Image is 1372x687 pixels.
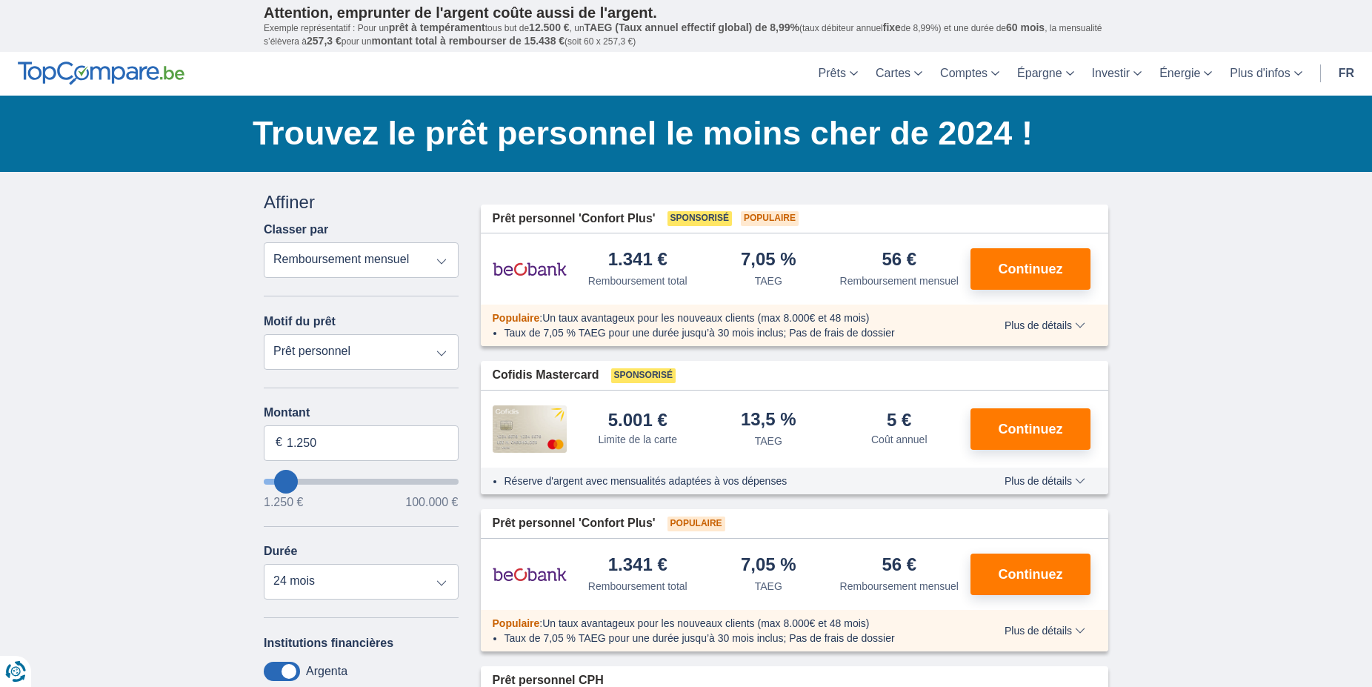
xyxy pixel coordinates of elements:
li: Taux de 7,05 % TAEG pour une durée jusqu’à 30 mois inclus; Pas de frais de dossier [504,325,962,340]
div: TAEG [755,579,782,594]
div: : [481,616,973,631]
span: Populaire [667,517,725,531]
input: wantToBorrow [264,479,459,485]
span: Populaire [493,312,540,324]
span: Populaire [493,617,540,629]
span: 100.000 € [405,497,458,508]
label: Argenta [306,665,347,678]
span: TAEG (Taux annuel effectif global) de 8,99% [585,21,799,33]
span: Plus de détails [1005,625,1085,636]
div: 1.341 € [608,250,667,271]
span: Sponsorisé [611,368,676,383]
button: Plus de détails [993,625,1096,637]
span: Sponsorisé [667,211,732,226]
div: Coût annuel [871,432,928,447]
img: TopCompare [18,62,184,85]
div: Affiner [264,190,459,215]
label: Classer par [264,223,328,236]
div: Remboursement mensuel [840,579,959,594]
a: fr [1330,52,1363,96]
h1: Trouvez le prêt personnel le moins cher de 2024 ! [253,110,1108,156]
div: Remboursement total [588,579,687,594]
a: Prêts [810,52,867,96]
span: 1.250 € [264,497,303,508]
div: 5 € [887,411,911,429]
a: Plus d'infos [1221,52,1311,96]
div: Remboursement total [588,273,687,288]
div: 13,5 % [741,411,796,431]
a: Comptes [931,52,1008,96]
p: Attention, emprunter de l'argent coûte aussi de l'argent. [264,4,1108,21]
div: Remboursement mensuel [840,273,959,288]
span: € [276,434,282,451]
span: Un taux avantageux pour les nouveaux clients (max 8.000€ et 48 mois) [542,617,869,629]
p: Exemple représentatif : Pour un tous but de , un (taux débiteur annuel de 8,99%) et une durée de ... [264,21,1108,48]
li: Réserve d'argent avec mensualités adaptées à vos dépenses [504,474,962,488]
span: prêt à tempérament [389,21,485,33]
span: Cofidis Mastercard [493,367,599,384]
span: Prêt personnel 'Confort Plus' [493,210,656,228]
span: Populaire [741,211,799,226]
img: pret personnel Cofidis CC [493,405,567,453]
a: Investir [1083,52,1151,96]
span: montant total à rembourser de 15.438 € [371,35,565,47]
div: 56 € [882,556,916,576]
div: 56 € [882,250,916,271]
label: Durée [264,545,297,558]
span: 60 mois [1006,21,1045,33]
span: fixe [883,21,901,33]
span: Continuez [999,568,1063,581]
span: Plus de détails [1005,320,1085,331]
button: Continuez [970,408,1090,450]
a: Énergie [1150,52,1221,96]
span: Plus de détails [1005,476,1085,486]
button: Continuez [970,248,1090,290]
div: TAEG [755,273,782,288]
button: Plus de détails [993,319,1096,331]
span: Un taux avantageux pour les nouveaux clients (max 8.000€ et 48 mois) [542,312,869,324]
label: Institutions financières [264,637,393,650]
span: Continuez [999,422,1063,436]
div: TAEG [755,434,782,448]
span: Prêt personnel 'Confort Plus' [493,515,656,532]
label: Montant [264,406,459,419]
a: Cartes [867,52,931,96]
span: 12.500 € [529,21,570,33]
button: Continuez [970,554,1090,595]
img: pret personnel Beobank [493,556,567,593]
div: 7,05 % [741,250,796,271]
span: 257,3 € [307,35,342,47]
div: 7,05 % [741,556,796,576]
div: : [481,311,973,325]
div: Limite de la carte [598,432,677,447]
a: Épargne [1008,52,1083,96]
div: 1.341 € [608,556,667,576]
span: Continuez [999,262,1063,276]
label: Motif du prêt [264,315,336,328]
button: Plus de détails [993,475,1096,487]
div: 5.001 € [608,411,667,429]
img: pret personnel Beobank [493,250,567,288]
li: Taux de 7,05 % TAEG pour une durée jusqu’à 30 mois inclus; Pas de frais de dossier [504,631,962,645]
